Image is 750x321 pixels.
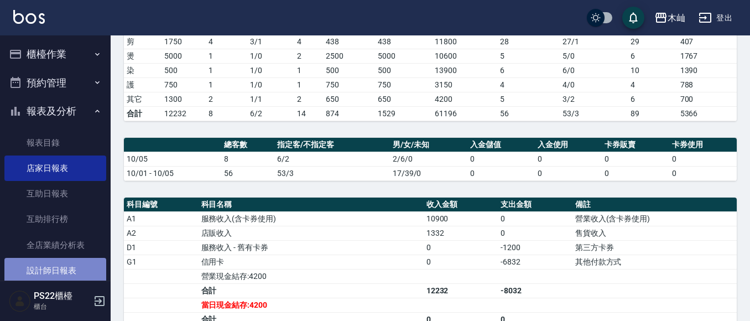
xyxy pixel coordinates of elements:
[162,106,206,121] td: 12232
[124,77,162,92] td: 護
[375,63,433,77] td: 500
[467,138,535,152] th: 入金儲值
[4,130,106,156] a: 報表目錄
[124,226,199,240] td: A2
[432,34,497,49] td: 11800
[669,152,737,166] td: 0
[274,152,389,166] td: 6/2
[497,106,560,121] td: 56
[294,34,323,49] td: 4
[668,11,685,25] div: 木屾
[560,49,628,63] td: 5 / 0
[124,49,162,63] td: 燙
[4,181,106,206] a: 互助日報表
[622,7,644,29] button: save
[199,283,424,298] td: 合計
[535,138,602,152] th: 入金使用
[669,138,737,152] th: 卡券使用
[375,49,433,63] td: 5000
[221,166,274,180] td: 56
[497,63,560,77] td: 6
[323,77,375,92] td: 750
[294,92,323,106] td: 2
[34,291,90,302] h5: PS22櫃檯
[467,166,535,180] td: 0
[4,97,106,126] button: 報表及分析
[162,34,206,49] td: 1750
[497,49,560,63] td: 5
[602,152,669,166] td: 0
[628,63,678,77] td: 10
[650,7,690,29] button: 木屾
[628,34,678,49] td: 29
[424,240,498,255] td: 0
[124,152,221,166] td: 10/05
[124,166,221,180] td: 10/01 - 10/05
[124,211,199,226] td: A1
[432,63,497,77] td: 13900
[199,240,424,255] td: 服務收入 - 舊有卡券
[247,77,294,92] td: 1 / 0
[424,226,498,240] td: 1332
[424,211,498,226] td: 10900
[628,49,678,63] td: 6
[323,106,375,121] td: 874
[432,106,497,121] td: 61196
[432,49,497,63] td: 10600
[247,92,294,106] td: 1 / 1
[497,92,560,106] td: 5
[628,106,678,121] td: 89
[467,152,535,166] td: 0
[4,69,106,97] button: 預約管理
[247,106,294,121] td: 6/2
[199,198,424,212] th: 科目名稱
[498,255,572,269] td: -6832
[274,138,389,152] th: 指定客/不指定客
[572,240,737,255] td: 第三方卡券
[375,77,433,92] td: 750
[124,198,199,212] th: 科目編號
[221,138,274,152] th: 總客數
[424,283,498,298] td: 12232
[162,49,206,63] td: 5000
[199,269,424,283] td: 營業現金結存:4200
[323,92,375,106] td: 650
[535,152,602,166] td: 0
[124,34,162,49] td: 剪
[535,166,602,180] td: 0
[432,77,497,92] td: 3150
[498,240,572,255] td: -1200
[323,63,375,77] td: 500
[572,198,737,212] th: 備註
[162,92,206,106] td: 1300
[669,166,737,180] td: 0
[4,206,106,232] a: 互助排行榜
[497,77,560,92] td: 4
[206,63,248,77] td: 1
[4,156,106,181] a: 店家日報表
[294,63,323,77] td: 1
[206,77,248,92] td: 1
[294,106,323,121] td: 14
[602,166,669,180] td: 0
[390,152,467,166] td: 2/6/0
[206,106,248,121] td: 8
[294,49,323,63] td: 2
[323,34,375,49] td: 438
[247,49,294,63] td: 1 / 0
[424,255,498,269] td: 0
[390,166,467,180] td: 17/39/0
[498,198,572,212] th: 支出金額
[560,34,628,49] td: 27 / 1
[199,255,424,269] td: 信用卡
[206,34,248,49] td: 4
[572,255,737,269] td: 其他付款方式
[375,34,433,49] td: 438
[124,106,162,121] td: 合計
[424,198,498,212] th: 收入金額
[572,211,737,226] td: 營業收入(含卡券使用)
[560,92,628,106] td: 3 / 2
[274,166,389,180] td: 53/3
[294,77,323,92] td: 1
[560,63,628,77] td: 6 / 0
